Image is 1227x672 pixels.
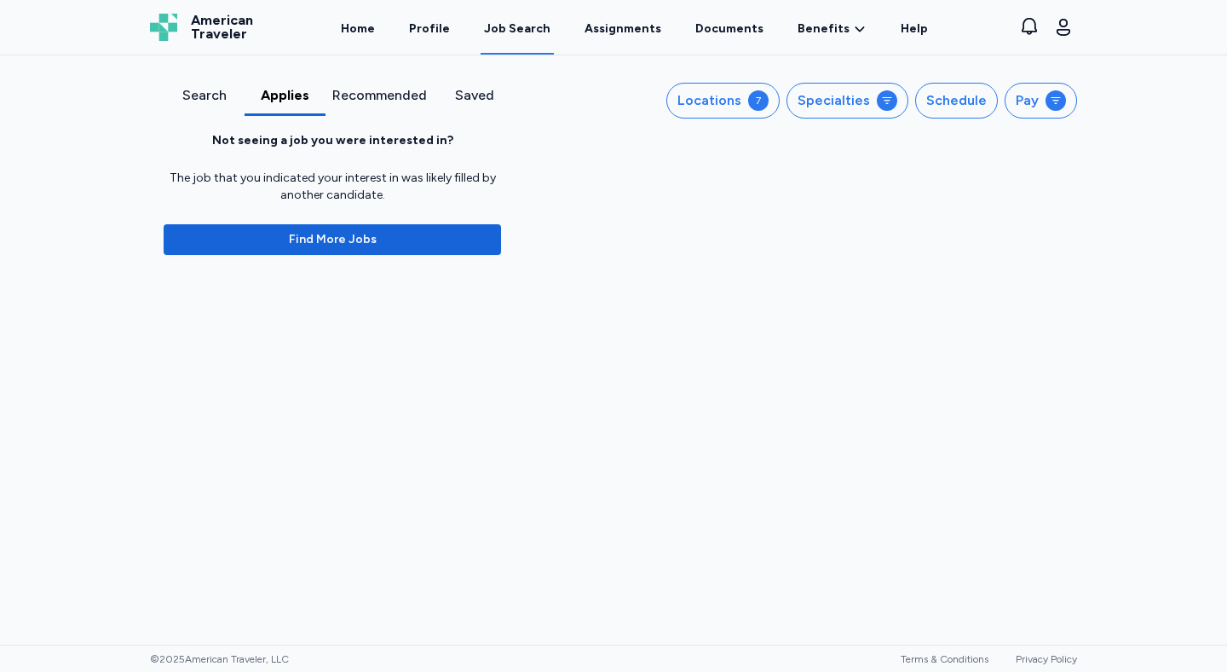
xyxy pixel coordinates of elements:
[441,85,508,106] div: Saved
[901,653,988,665] a: Terms & Conditions
[1016,653,1077,665] a: Privacy Policy
[150,14,177,41] img: Logo
[915,83,998,119] button: Schedule
[484,20,550,38] div: Job Search
[164,224,501,255] button: Find More Jobs
[1005,83,1077,119] button: Pay
[677,90,741,111] div: Locations
[798,20,850,38] span: Benefits
[798,90,870,111] div: Specialties
[251,85,319,106] div: Applies
[786,83,908,119] button: Specialties
[1016,90,1039,111] div: Pay
[332,85,427,106] div: Recommended
[150,652,289,666] span: © 2025 American Traveler, LLC
[164,170,501,204] div: The job that you indicated your interest in was likely filled by another candidate.
[748,90,769,111] div: 7
[289,231,377,248] span: Find More Jobs
[481,2,554,55] a: Job Search
[798,20,867,38] a: Benefits
[191,14,253,41] span: American Traveler
[926,90,987,111] div: Schedule
[666,83,780,119] button: Locations7
[212,132,453,149] div: Not seeing a job you were interested in?
[170,85,238,106] div: Search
